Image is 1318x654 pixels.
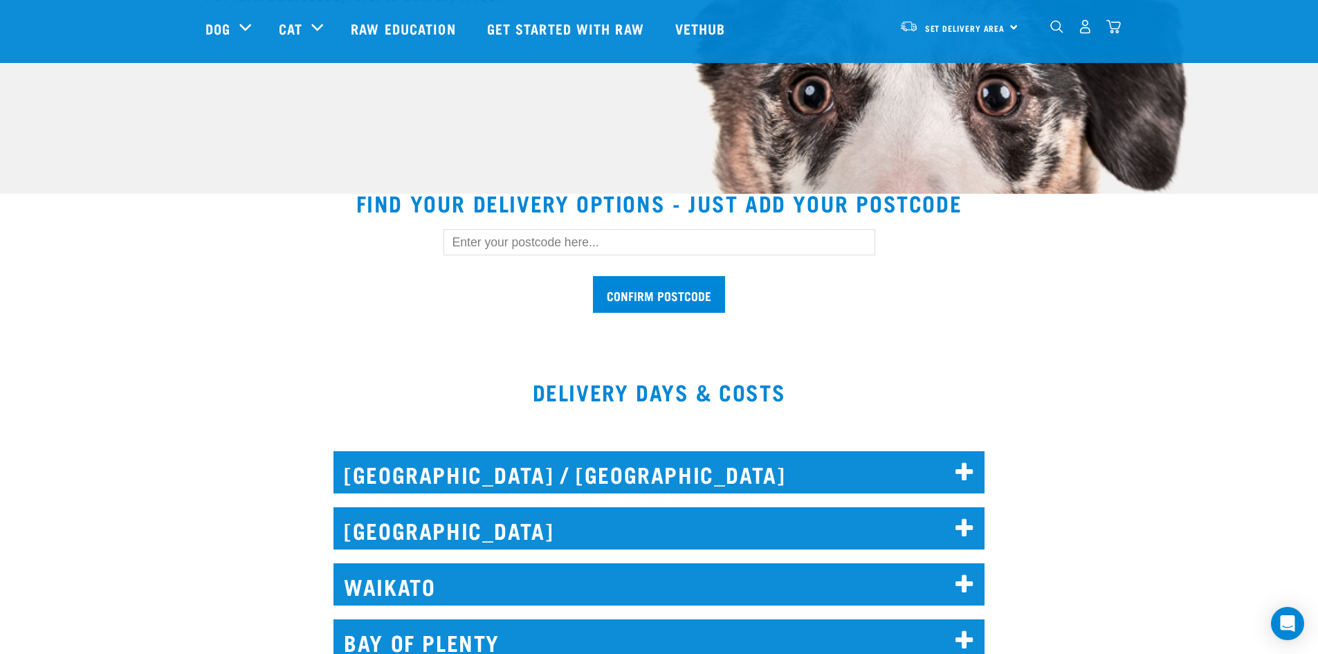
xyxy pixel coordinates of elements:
[17,190,1301,215] h2: Find your delivery options - just add your postcode
[443,229,875,255] input: Enter your postcode here...
[661,1,743,56] a: Vethub
[1078,19,1092,34] img: user.png
[899,20,918,33] img: van-moving.png
[473,1,661,56] a: Get started with Raw
[1106,19,1121,34] img: home-icon@2x.png
[593,276,725,313] input: Confirm postcode
[925,26,1005,30] span: Set Delivery Area
[1271,607,1304,640] div: Open Intercom Messenger
[337,1,473,56] a: Raw Education
[333,507,985,549] h2: [GEOGRAPHIC_DATA]
[205,18,230,39] a: Dog
[1050,20,1063,33] img: home-icon-1@2x.png
[279,18,302,39] a: Cat
[333,563,985,606] h2: WAIKATO
[333,451,985,493] h2: [GEOGRAPHIC_DATA] / [GEOGRAPHIC_DATA]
